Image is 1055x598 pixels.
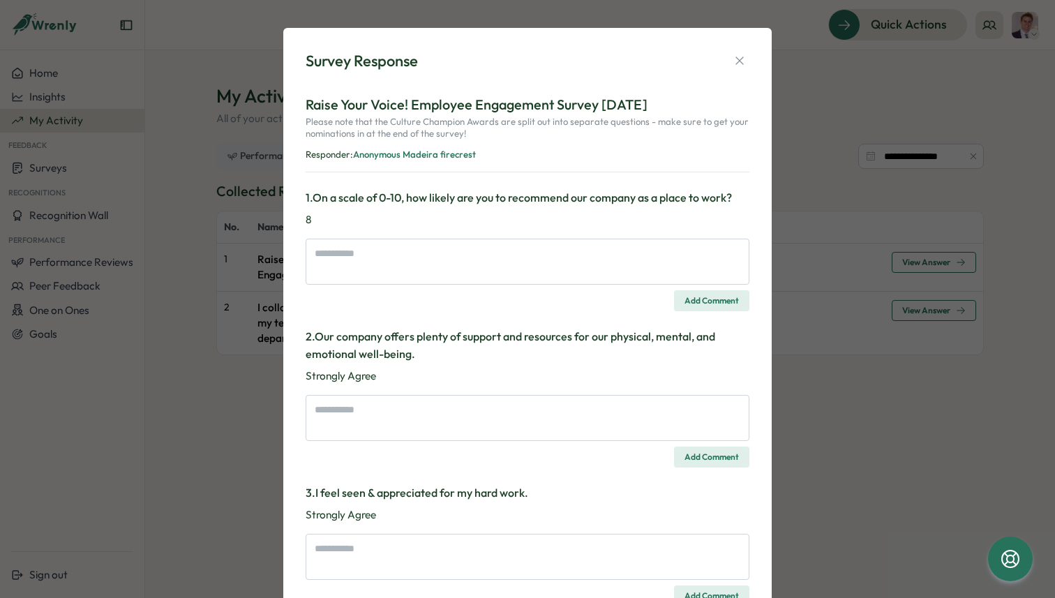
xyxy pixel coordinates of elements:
span: Add Comment [684,291,739,311]
h3: 1 . On a scale of 0-10, how likely are you to recommend our company as a place to work? [306,189,749,207]
span: Anonymous Madeira firecrest [353,149,476,160]
p: Strongly Agree [306,507,749,523]
p: 8 [306,212,749,227]
p: Raise Your Voice! Employee Engagement Survey [DATE] [306,94,749,116]
p: Strongly Agree [306,368,749,384]
button: Add Comment [674,290,749,311]
p: Please note that the Culture Champion Awards are split out into separate questions - make sure to... [306,116,749,146]
h3: 2 . Our company offers plenty of support and resources for our physical, mental, and emotional we... [306,328,749,363]
span: Add Comment [684,447,739,467]
button: Add Comment [674,447,749,468]
h3: 3 . I feel seen & appreciated for my hard work. [306,484,749,502]
span: Responder: [306,149,353,160]
div: Survey Response [306,50,418,72]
